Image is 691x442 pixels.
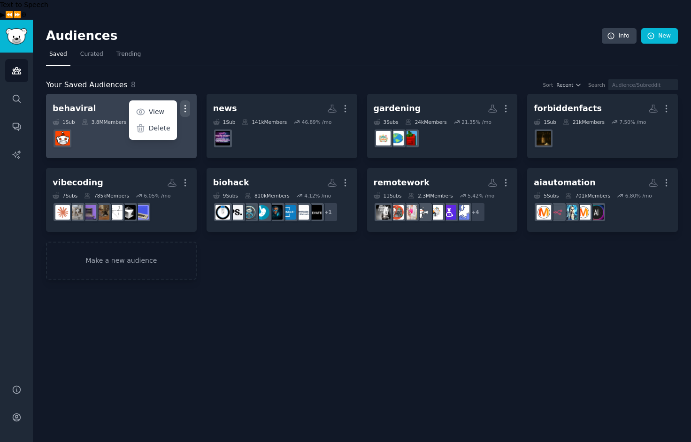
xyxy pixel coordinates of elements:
img: vibecoding [82,205,96,220]
a: Saved [46,47,70,66]
img: growagardenroblox [389,131,404,145]
div: 785k Members [84,192,129,199]
div: + 4 [466,202,485,222]
div: 3.8M Members [82,119,126,125]
div: forbiddenfacts [534,103,602,114]
a: View [131,102,175,122]
div: 4.12 % /mo [304,192,331,199]
div: 3 Sub s [374,119,399,125]
div: 24k Members [405,119,447,125]
img: VibeCodeCamp [134,205,149,220]
div: 46.89 % /mo [302,119,332,125]
a: Curated [77,47,107,66]
a: behaviralViewDelete1Sub3.8MMembers2.48% /moAmIOverreacting [46,94,197,158]
img: bpc_157 [255,205,269,220]
img: RemoteJobHunters [442,205,456,220]
a: vibecoding7Subs785kMembers6.05% /moVibeCodeCampCursorAItheVibeCodingVibeCodeDevsvibecodingChatGPT... [46,168,197,232]
img: PeptideGuide [268,205,283,220]
img: Elevate_Biohacking [307,205,322,220]
img: DigitalMarketing [537,205,551,220]
div: + 1 [318,202,338,222]
div: 5 Sub s [534,192,559,199]
p: View [149,107,164,117]
div: 1 Sub [213,119,236,125]
button: Recent [556,82,582,88]
a: forbiddenfacts1Sub21kMembers7.50% /moForbiddenFacts101 [527,94,678,158]
img: TestosteroneHGH [281,205,296,220]
div: gardening [374,103,421,114]
div: 810k Members [245,192,290,199]
img: ForbiddenFacts101 [537,131,551,145]
a: gardening3Subs24kMembers21.35% /moGrowAGardenLOVERSgrowagardenrobloxgrowagardentradehub [367,94,518,158]
img: freelance_forhire [415,205,430,220]
img: n8n [550,205,564,220]
div: Sort [543,82,553,88]
span: Trending [116,50,141,59]
img: passive_income [389,205,404,220]
div: remotework [374,177,430,189]
span: Your Saved Audiences [46,79,128,91]
a: remotework11Subs2.3MMembers5.42% /mo+4cscareerquestionsEURemoteJobHuntersRemoteJobsfreelance_forh... [367,168,518,232]
p: Delete [149,123,170,133]
img: RemoteJobs [429,205,443,220]
img: LimitlessBiotech [294,205,309,220]
div: 2.3M Members [408,192,453,199]
div: aiautomation [534,177,595,189]
a: Make a new audience [46,242,197,280]
button: Forward [13,10,21,20]
button: Settings [21,10,27,20]
button: Previous [5,10,13,20]
span: Recent [556,82,573,88]
img: ClaudeAI [55,205,70,220]
img: theVibeCoding [108,205,123,220]
img: ChatGPTCoding [69,205,83,220]
div: 11 Sub s [374,192,402,199]
div: 9 Sub s [213,192,238,199]
a: New [641,28,678,44]
img: CursorAI [121,205,136,220]
div: 6.80 % /mo [625,192,652,199]
div: news [213,103,237,114]
div: 21.35 % /mo [461,119,491,125]
div: 21k Members [563,119,605,125]
a: aiautomation5Subs701kMembers6.80% /moAiAutomationsAskMarketingautomationn8nDigitalMarketing [527,168,678,232]
div: 1 Sub [534,119,556,125]
img: GummySearch logo [6,28,27,45]
img: BodyHackGuide [242,205,256,220]
div: 5.42 % /mo [468,192,494,199]
h2: Audiences [46,29,602,44]
input: Audience/Subreddit [608,79,678,90]
img: AmIOverreacting [55,131,70,145]
img: AiAutomations [589,205,604,220]
div: 6.05 % /mo [144,192,170,199]
div: Search [588,82,605,88]
div: behaviral [53,103,96,114]
div: 701k Members [565,192,610,199]
img: Retatrutide [215,205,230,220]
a: Info [602,28,637,44]
span: Saved [49,50,67,59]
div: 1 Sub [53,119,75,125]
a: news1Sub141kMembers46.89% /moNoFilterNews [207,94,357,158]
div: 7.50 % /mo [620,119,646,125]
div: vibecoding [53,177,103,189]
img: onlinejobsforall [402,205,417,220]
img: cscareerquestionsEU [455,205,469,220]
div: biohack [213,177,249,189]
img: AskMarketing [576,205,591,220]
img: NoFilterNews [215,131,230,145]
a: biohack9Subs810kMembers4.12% /mo+1Elevate_BiohackingLimitlessBiotechTestosteroneHGHPeptideGuidebp... [207,168,357,232]
img: VibeCodeDevs [95,205,109,220]
span: 8 [131,80,136,89]
img: GrowAGardenLOVERS [402,131,417,145]
span: Curated [80,50,103,59]
img: automation [563,205,577,220]
img: growagardentradehub [376,131,391,145]
div: 141k Members [242,119,287,125]
div: 7 Sub s [53,192,77,199]
img: RemoteWorkers [376,205,391,220]
img: Peptidesource [229,205,243,220]
a: Trending [113,47,144,66]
